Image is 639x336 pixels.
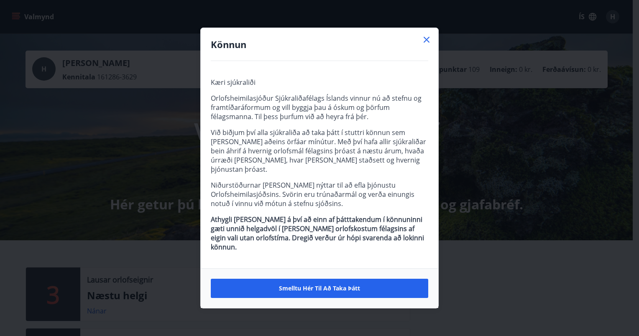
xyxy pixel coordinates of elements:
[211,38,428,51] h4: Könnun
[211,78,428,87] p: Kæri sjúkraliði
[211,181,428,208] p: Niðurstöðurnar [PERSON_NAME] nýttar til að efla þjónustu Orlofsheimilasjóðsins. Svörin eru trúnað...
[211,94,428,121] p: Orlofsheimilasjóður Sjúkraliðafélags Íslands vinnur nú að stefnu og framtíðaráformum og vill bygg...
[211,128,428,174] p: Við biðjum því alla sjúkraliða að taka þátt í stuttri könnun sem [PERSON_NAME] aðeins örfáar mínú...
[211,215,424,252] strong: Athygli [PERSON_NAME] á því að einn af þátttakendum í könnuninni gæti unnið helgadvöl í [PERSON_N...
[279,284,360,293] span: Smelltu hér til að taka þátt
[211,279,428,298] button: Smelltu hér til að taka þátt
